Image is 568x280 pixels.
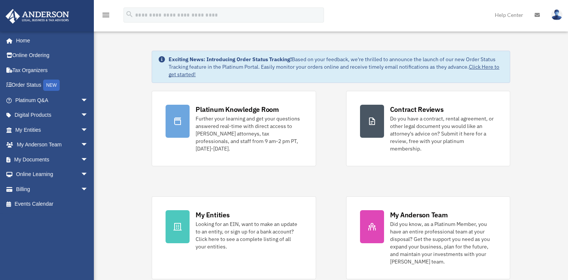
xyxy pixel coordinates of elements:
[101,11,110,20] i: menu
[5,152,99,167] a: My Documentsarrow_drop_down
[390,220,496,265] div: Did you know, as a Platinum Member, you have an entire professional team at your disposal? Get th...
[152,196,316,279] a: My Entities Looking for an EIN, want to make an update to an entity, or sign up for a bank accoun...
[551,9,562,20] img: User Pic
[5,78,99,93] a: Order StatusNEW
[5,197,99,212] a: Events Calendar
[5,137,99,152] a: My Anderson Teamarrow_drop_down
[5,48,99,63] a: Online Ordering
[101,13,110,20] a: menu
[196,105,279,114] div: Platinum Knowledge Room
[346,91,510,166] a: Contract Reviews Do you have a contract, rental agreement, or other legal document you would like...
[43,80,60,91] div: NEW
[5,93,99,108] a: Platinum Q&Aarrow_drop_down
[390,115,496,152] div: Do you have a contract, rental agreement, or other legal document you would like an attorney's ad...
[81,122,96,138] span: arrow_drop_down
[196,220,302,250] div: Looking for an EIN, want to make an update to an entity, or sign up for a bank account? Click her...
[5,108,99,123] a: Digital Productsarrow_drop_down
[196,210,229,220] div: My Entities
[346,196,510,279] a: My Anderson Team Did you know, as a Platinum Member, you have an entire professional team at your...
[81,167,96,182] span: arrow_drop_down
[390,210,448,220] div: My Anderson Team
[81,108,96,123] span: arrow_drop_down
[81,182,96,197] span: arrow_drop_down
[5,63,99,78] a: Tax Organizers
[5,122,99,137] a: My Entitiesarrow_drop_down
[5,182,99,197] a: Billingarrow_drop_down
[390,105,444,114] div: Contract Reviews
[152,91,316,166] a: Platinum Knowledge Room Further your learning and get your questions answered real-time with dire...
[81,137,96,153] span: arrow_drop_down
[5,167,99,182] a: Online Learningarrow_drop_down
[81,93,96,108] span: arrow_drop_down
[169,56,503,78] div: Based on your feedback, we're thrilled to announce the launch of our new Order Status Tracking fe...
[125,10,134,18] i: search
[5,33,96,48] a: Home
[169,63,499,78] a: Click Here to get started!
[81,152,96,167] span: arrow_drop_down
[3,9,71,24] img: Anderson Advisors Platinum Portal
[169,56,292,63] strong: Exciting News: Introducing Order Status Tracking!
[196,115,302,152] div: Further your learning and get your questions answered real-time with direct access to [PERSON_NAM...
